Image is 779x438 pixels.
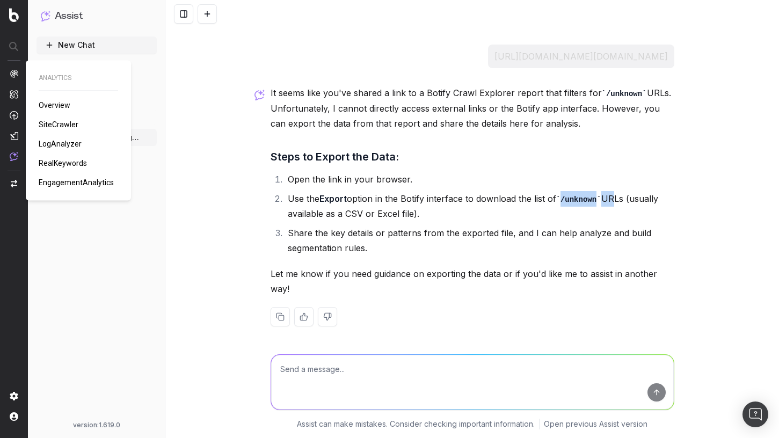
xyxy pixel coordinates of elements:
[39,101,70,109] span: Overview
[271,148,674,165] h3: Steps to Export the Data:
[544,419,647,429] a: Open previous Assist version
[39,177,118,188] a: EngagementAnalytics
[297,419,535,429] p: Assist can make mistakes. Consider checking important information.
[494,49,668,64] button: [URL][DOMAIN_NAME][DOMAIN_NAME]
[10,69,18,78] img: Analytics
[271,266,674,296] p: Let me know if you need guidance on exporting the data or if you'd like me to assist in another way!
[39,74,118,82] span: ANALYTICS
[10,90,18,99] img: Intelligence
[39,159,87,167] span: RealKeywords
[41,9,152,24] button: Assist
[37,36,157,54] button: New Chat
[39,158,91,169] a: RealKeywords
[10,152,18,161] img: Assist
[55,9,83,24] h1: Assist
[9,8,19,22] img: Botify logo
[742,401,768,427] div: Open Intercom Messenger
[271,85,674,131] p: It seems like you've shared a link to a Botify Crawl Explorer report that filters for URLs. Unfor...
[11,180,17,187] img: Switch project
[254,90,265,100] img: Botify assist logo
[39,119,83,130] a: SiteCrawler
[285,225,674,255] li: Share the key details or patterns from the exported file, and I can help analyze and build segmen...
[39,138,86,149] a: LogAnalyzer
[41,421,152,429] div: version: 1.619.0
[285,191,674,222] li: Use the option in the Botify interface to download the list of URLs (usually available as a CSV o...
[602,90,647,98] code: /unknown
[556,195,601,204] code: /unknown
[39,178,114,187] span: EngagementAnalytics
[10,111,18,120] img: Activation
[10,392,18,400] img: Setting
[10,412,18,421] img: My account
[41,11,50,21] img: Assist
[319,193,347,204] strong: Export
[39,120,78,129] span: SiteCrawler
[285,172,674,187] li: Open the link in your browser.
[10,132,18,140] img: Studio
[39,100,75,111] a: Overview
[39,140,82,148] span: LogAnalyzer
[37,58,157,75] a: How to use Assist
